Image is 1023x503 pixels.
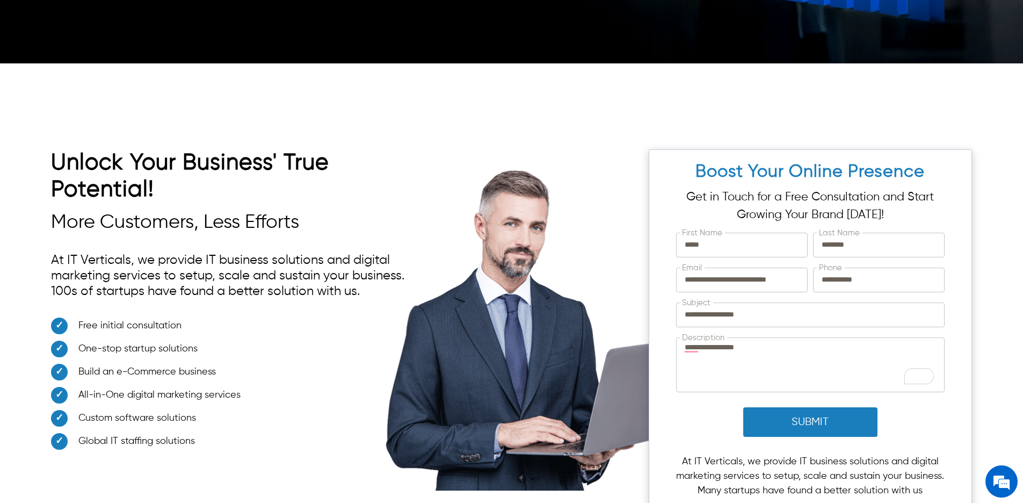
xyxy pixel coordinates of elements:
p: At IT Verticals, we provide IT business solutions and digital marketing services to setup, scale ... [676,455,945,498]
h2: Unlock Your Business' True Potential! [51,149,419,209]
h3: More Customers, Less Efforts [51,211,419,234]
img: logo_Zg8I0qSkbAqR2WFHt3p6CTuqpyXMFPubPcD2OT02zFN43Cy9FUNNG3NEPhM_Q1qe_.png [18,64,45,70]
span: Custom software solutions [78,411,196,426]
button: Submit [743,407,877,437]
em: Submit [157,331,195,346]
span: We are offline. Please leave us a message. [23,135,187,244]
span: Build an e-Commerce business [78,365,216,379]
div: Leave a message [56,60,180,74]
span: Global IT staffing solutions [78,434,195,449]
img: salesiqlogo_leal7QplfZFryJ6FIlVepeu7OftD7mt8q6exU6-34PB8prfIgodN67KcxXM9Y7JQ_.png [74,282,82,289]
p: At IT Verticals, we provide IT business solutions and digital marketing services to setup, scale ... [51,247,419,305]
h2: Boost Your Online Presence [670,155,951,189]
textarea: To enrich screen reader interactions, please activate Accessibility in Grammarly extension settings [677,338,944,392]
p: Get in Touch for a Free Consultation and Start Growing Your Brand [DATE]! [676,189,945,224]
span: One-stop startup solutions [78,342,198,356]
div: Minimize live chat window [176,5,202,31]
span: All-in-One digital marketing services [78,388,241,403]
textarea: Type your message and click 'Submit' [5,293,205,331]
span: Free initial consultation [78,319,182,333]
em: Driven by SalesIQ [84,282,136,289]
